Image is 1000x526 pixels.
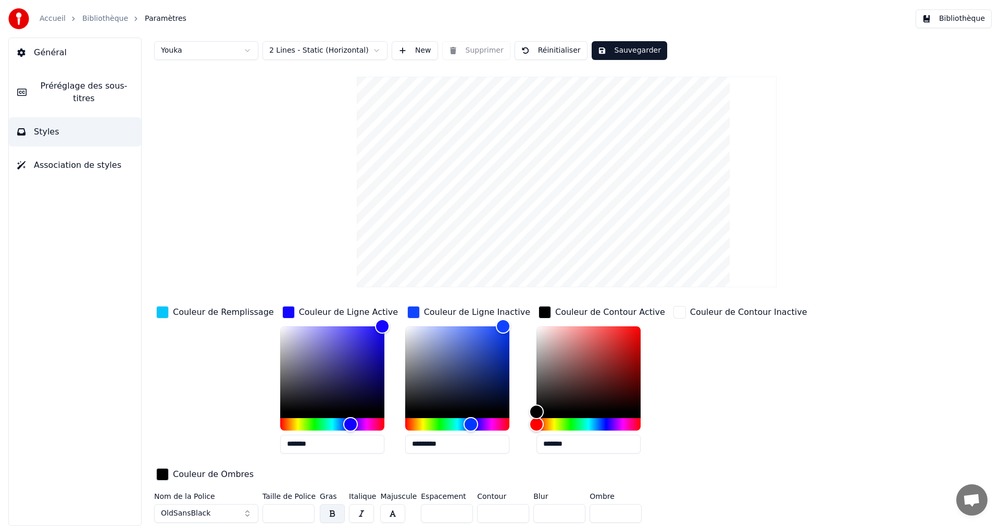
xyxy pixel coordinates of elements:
[154,304,276,321] button: Couleur de Remplissage
[280,418,384,431] div: Hue
[424,306,530,319] div: Couleur de Ligne Inactive
[477,493,529,500] label: Contour
[515,41,587,60] button: Réinitialiser
[392,41,438,60] button: New
[34,159,121,172] span: Association de styles
[34,126,59,138] span: Styles
[671,304,809,321] button: Couleur de Contour Inactive
[380,493,417,500] label: Majuscule
[154,493,258,500] label: Nom de la Police
[320,493,345,500] label: Gras
[173,306,274,319] div: Couleur de Remplissage
[349,493,376,500] label: Italique
[9,38,141,67] button: Général
[690,306,807,319] div: Couleur de Contour Inactive
[9,71,141,113] button: Préréglage des sous-titres
[35,80,133,105] span: Préréglage des sous-titres
[40,14,186,24] nav: breadcrumb
[145,14,186,24] span: Paramètres
[536,304,667,321] button: Couleur de Contour Active
[9,151,141,180] button: Association de styles
[8,8,29,29] img: youka
[9,117,141,146] button: Styles
[555,306,665,319] div: Couleur de Contour Active
[956,484,988,516] a: Ouvrir le chat
[590,493,642,500] label: Ombre
[173,468,254,481] div: Couleur de Ombres
[592,41,667,60] button: Sauvegarder
[82,14,128,24] a: Bibliothèque
[161,508,210,519] span: OldSansBlack
[154,466,256,483] button: Couleur de Ombres
[405,304,532,321] button: Couleur de Ligne Inactive
[280,326,384,412] div: Color
[299,306,398,319] div: Couleur de Ligne Active
[536,326,641,412] div: Color
[536,418,641,431] div: Hue
[405,326,509,412] div: Color
[280,304,400,321] button: Couleur de Ligne Active
[34,46,67,59] span: Général
[40,14,66,24] a: Accueil
[262,493,316,500] label: Taille de Police
[421,493,473,500] label: Espacement
[533,493,585,500] label: Blur
[916,9,992,28] button: Bibliothèque
[405,418,509,431] div: Hue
